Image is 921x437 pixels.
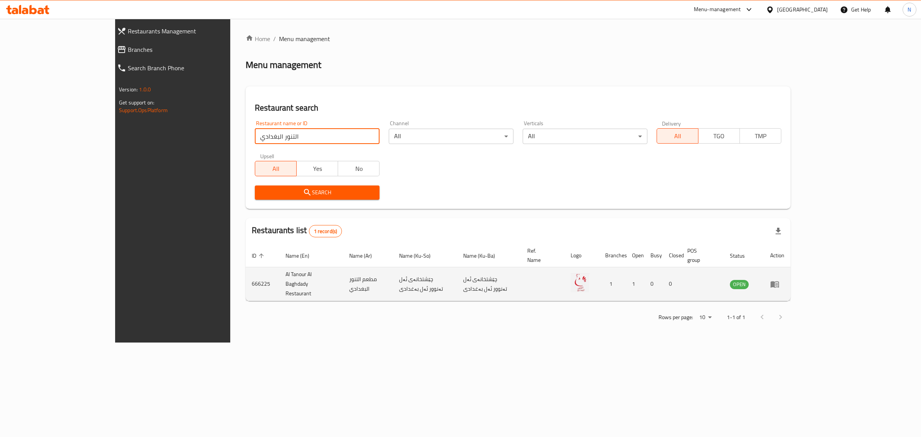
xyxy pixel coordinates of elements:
[644,267,663,301] td: 0
[119,84,138,94] span: Version:
[457,267,521,301] td: چێشتخانەی ئەل تەنوور ئەل بەغدادی
[255,102,781,114] h2: Restaurant search
[111,59,269,77] a: Search Branch Phone
[128,26,263,36] span: Restaurants Management
[258,163,294,174] span: All
[626,244,644,267] th: Open
[128,45,263,54] span: Branches
[701,131,737,142] span: TGO
[698,128,740,144] button: TGO
[246,59,321,71] h2: Menu management
[279,34,330,43] span: Menu management
[770,280,784,289] div: Menu
[696,312,715,323] div: Rows per page:
[659,313,693,322] p: Rows per page:
[252,225,342,237] h2: Restaurants list
[309,225,342,237] div: Total records count
[727,313,745,322] p: 1-1 of 1
[296,161,338,176] button: Yes
[393,267,457,301] td: چێشتخانەی ئەل تەنوور ئەل بەغدادی
[255,129,380,144] input: Search for restaurant name or ID..
[564,244,599,267] th: Logo
[338,161,380,176] button: No
[908,5,911,14] span: N
[743,131,778,142] span: TMP
[663,244,681,267] th: Closed
[463,251,505,260] span: Name (Ku-Ba)
[273,34,276,43] li: /
[657,128,698,144] button: All
[777,5,828,14] div: [GEOGRAPHIC_DATA]
[255,161,297,176] button: All
[349,251,382,260] span: Name (Ar)
[389,129,513,144] div: All
[246,34,791,43] nav: breadcrumb
[769,222,787,240] div: Export file
[626,267,644,301] td: 1
[139,84,151,94] span: 1.0.0
[343,267,393,301] td: مطعم التنور البغدادي
[663,267,681,301] td: 0
[260,153,274,159] label: Upsell
[286,251,319,260] span: Name (En)
[246,244,791,301] table: enhanced table
[523,129,647,144] div: All
[261,188,373,197] span: Search
[527,246,555,265] span: Ref. Name
[300,163,335,174] span: Yes
[599,244,626,267] th: Branches
[694,5,741,14] div: Menu-management
[571,273,590,292] img: Al Tanour Al Baghdady Restaurant
[662,121,681,126] label: Delivery
[764,244,791,267] th: Action
[341,163,376,174] span: No
[687,246,715,265] span: POS group
[119,105,168,115] a: Support.OpsPlatform
[255,185,380,200] button: Search
[111,22,269,40] a: Restaurants Management
[739,128,781,144] button: TMP
[730,280,749,289] span: OPEN
[730,251,755,260] span: Status
[128,63,263,73] span: Search Branch Phone
[399,251,441,260] span: Name (Ku-So)
[119,98,154,108] span: Get support on:
[599,267,626,301] td: 1
[660,131,695,142] span: All
[252,251,266,260] span: ID
[309,228,342,235] span: 1 record(s)
[279,267,343,301] td: Al Tanour Al Baghdady Restaurant
[644,244,663,267] th: Busy
[111,40,269,59] a: Branches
